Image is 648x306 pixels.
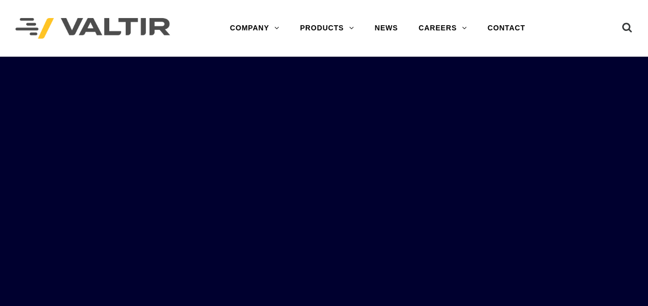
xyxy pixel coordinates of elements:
a: COMPANY [220,18,290,39]
img: Valtir [15,18,170,39]
a: CONTACT [477,18,536,39]
a: NEWS [364,18,408,39]
a: CAREERS [408,18,477,39]
a: PRODUCTS [290,18,364,39]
